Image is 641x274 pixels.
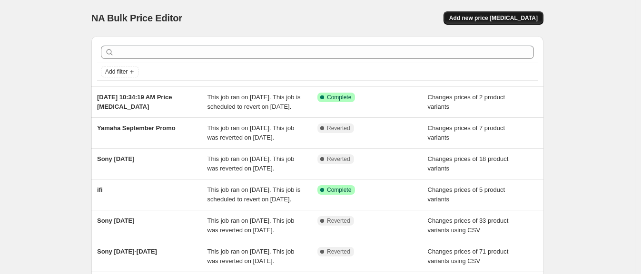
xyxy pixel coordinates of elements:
span: Changes prices of 71 product variants using CSV [428,248,509,265]
span: This job ran on [DATE]. This job is scheduled to revert on [DATE]. [207,94,301,110]
span: This job ran on [DATE]. This job was reverted on [DATE]. [207,248,295,265]
span: NA Bulk Price Editor [91,13,182,23]
span: Changes prices of 33 product variants using CSV [428,217,509,234]
span: Sony [DATE] [97,217,134,224]
span: ifi [97,186,103,193]
span: Complete [327,94,351,101]
span: Changes prices of 5 product variants [428,186,505,203]
span: Add new price [MEDICAL_DATA] [449,14,538,22]
span: Changes prices of 2 product variants [428,94,505,110]
button: Add new price [MEDICAL_DATA] [444,11,543,25]
span: Sony [DATE]-[DATE] [97,248,157,255]
span: Reverted [327,155,350,163]
span: Reverted [327,124,350,132]
span: Changes prices of 7 product variants [428,124,505,141]
span: Complete [327,186,351,194]
span: Changes prices of 18 product variants [428,155,509,172]
span: Reverted [327,248,350,255]
span: Yamaha September Promo [97,124,176,132]
span: This job ran on [DATE]. This job was reverted on [DATE]. [207,155,295,172]
span: This job ran on [DATE]. This job was reverted on [DATE]. [207,217,295,234]
span: Reverted [327,217,350,225]
span: Sony [DATE] [97,155,134,162]
span: This job ran on [DATE]. This job is scheduled to revert on [DATE]. [207,186,301,203]
span: Add filter [105,68,128,76]
button: Add filter [101,66,139,77]
span: [DATE] 10:34:19 AM Price [MEDICAL_DATA] [97,94,172,110]
span: This job ran on [DATE]. This job was reverted on [DATE]. [207,124,295,141]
